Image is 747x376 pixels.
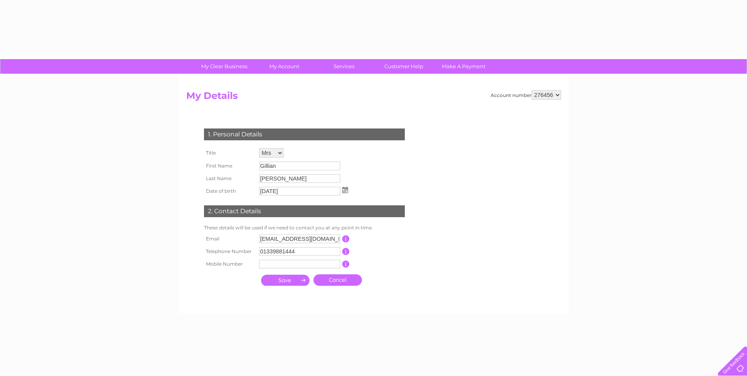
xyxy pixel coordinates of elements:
[342,248,350,255] input: Information
[202,160,257,172] th: First Name
[431,59,496,74] a: Make A Payment
[204,205,405,217] div: 2. Contact Details
[192,59,257,74] a: My Clear Business
[342,187,348,193] img: ...
[186,90,561,105] h2: My Details
[202,223,407,233] td: These details will be used if we need to contact you at any point in time.
[313,274,362,286] a: Cancel
[202,146,257,160] th: Title
[204,128,405,140] div: 1. Personal Details
[202,258,257,270] th: Mobile Number
[261,275,310,286] input: Submit
[202,185,257,197] th: Date of birth
[202,172,257,185] th: Last Name
[202,233,257,245] th: Email
[202,245,257,258] th: Telephone Number
[491,90,561,100] div: Account number
[342,261,350,268] input: Information
[342,235,350,242] input: Information
[311,59,376,74] a: Services
[371,59,436,74] a: Customer Help
[252,59,317,74] a: My Account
